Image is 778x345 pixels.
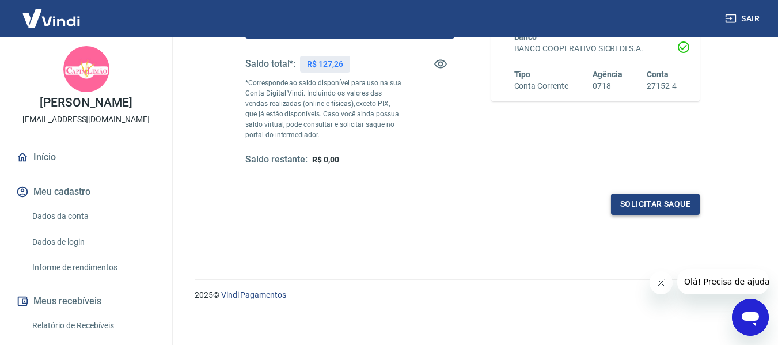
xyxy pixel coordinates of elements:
[677,269,769,294] iframe: Mensagem da empresa
[195,289,750,301] p: 2025 ©
[63,46,109,92] img: b3b5da38-2be6-44ff-a204-f786c7b2cd31.jpeg
[312,155,339,164] span: R$ 0,00
[28,204,158,228] a: Dados da conta
[593,80,623,92] h6: 0718
[732,299,769,336] iframe: Botão para abrir a janela de mensagens
[723,8,764,29] button: Sair
[514,70,531,79] span: Tipo
[647,80,677,92] h6: 27152-4
[245,154,308,166] h5: Saldo restante:
[14,289,158,314] button: Meus recebíveis
[28,256,158,279] a: Informe de rendimentos
[7,8,97,17] span: Olá! Precisa de ajuda?
[611,194,700,215] button: Solicitar saque
[514,80,568,92] h6: Conta Corrente
[647,70,669,79] span: Conta
[221,290,286,299] a: Vindi Pagamentos
[514,32,537,41] span: Banco
[245,78,402,140] p: *Corresponde ao saldo disponível para uso na sua Conta Digital Vindi. Incluindo os valores das ve...
[28,314,158,338] a: Relatório de Recebíveis
[245,58,295,70] h5: Saldo total*:
[28,230,158,254] a: Dados de login
[307,58,343,70] p: R$ 127,26
[593,70,623,79] span: Agência
[22,113,150,126] p: [EMAIL_ADDRESS][DOMAIN_NAME]
[14,145,158,170] a: Início
[514,43,677,55] h6: BANCO COOPERATIVO SICREDI S.A.
[14,179,158,204] button: Meu cadastro
[14,1,89,36] img: Vindi
[40,97,132,109] p: [PERSON_NAME]
[650,271,673,294] iframe: Fechar mensagem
